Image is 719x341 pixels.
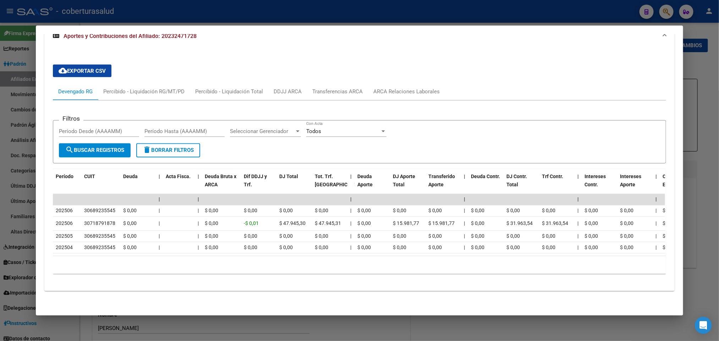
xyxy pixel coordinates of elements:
span: -$ 0,01 [244,221,259,226]
span: $ 0,00 [471,233,484,239]
span: $ 0,00 [584,245,598,251]
span: | [350,233,351,239]
span: $ 31.963,54 [542,221,568,226]
span: $ 0,00 [620,208,633,214]
span: $ 0,00 [315,245,328,251]
span: | [198,208,199,214]
div: DDJJ ARCA [274,88,302,95]
span: | [159,174,160,180]
span: | [159,245,160,251]
div: Percibido - Liquidación RG/MT/PD [103,88,185,95]
datatable-header-cell: | [461,169,468,200]
span: | [655,221,657,226]
span: $ 0,00 [244,208,257,214]
span: 202506 [56,208,73,214]
span: | [577,233,578,239]
span: $ 15.981,77 [393,221,419,226]
datatable-header-cell: | [653,169,660,200]
span: CUIT [84,174,95,180]
span: Deuda Bruta x ARCA [205,174,236,188]
datatable-header-cell: Deuda Contr. [468,169,504,200]
span: | [464,208,465,214]
span: $ 0,00 [279,233,293,239]
datatable-header-cell: Deuda Bruta x ARCA [202,169,241,200]
span: $ 15.981,77 [428,221,455,226]
span: $ 31.963,54 [506,221,533,226]
span: $ 0,00 [205,233,218,239]
span: | [350,245,351,251]
span: $ 0,00 [620,221,633,226]
datatable-header-cell: Contr. Empresa [660,169,695,200]
span: | [655,197,657,202]
span: $ 0,00 [393,233,406,239]
span: $ 0,00 [663,233,676,239]
span: $ 0,00 [244,245,257,251]
datatable-header-cell: DJ Contr. Total [504,169,539,200]
span: $ 0,00 [663,245,676,251]
span: $ 0,00 [205,221,218,226]
span: $ 0,00 [244,233,257,239]
span: | [464,197,465,202]
datatable-header-cell: DJ Aporte Total [390,169,426,200]
datatable-header-cell: | [347,169,355,200]
span: Dif DDJJ y Trf. [244,174,267,188]
span: DJ Total [279,174,298,180]
datatable-header-cell: Tot. Trf. Bruto [312,169,347,200]
span: $ 0,00 [123,233,137,239]
span: $ 0,00 [279,245,293,251]
span: $ 0,00 [542,208,555,214]
span: $ 0,00 [357,208,371,214]
div: 30689235545 [84,244,115,252]
div: Transferencias ARCA [312,88,363,95]
span: $ 0,00 [584,221,598,226]
span: $ 0,00 [123,245,137,251]
span: $ 184.880,22 [663,221,692,226]
span: | [198,233,199,239]
span: | [159,208,160,214]
span: $ 0,00 [123,208,137,214]
span: $ 0,00 [205,245,218,251]
div: Aportes y Contribuciones del Afiliado: 20232471728 [44,48,674,291]
datatable-header-cell: Intereses Contr. [582,169,617,200]
span: $ 0,00 [315,233,328,239]
span: | [655,174,657,180]
span: | [655,208,657,214]
span: Exportar CSV [59,68,106,74]
span: $ 0,00 [357,221,371,226]
span: Buscar Registros [65,147,124,154]
button: Exportar CSV [53,65,111,77]
span: Deuda [123,174,138,180]
span: | [198,197,199,202]
mat-icon: delete [143,146,151,154]
span: $ 0,00 [620,233,633,239]
span: Acta Fisca. [166,174,191,180]
span: | [464,174,465,180]
datatable-header-cell: CUIT [81,169,120,200]
datatable-header-cell: Dif DDJJ y Trf. [241,169,276,200]
mat-icon: search [65,146,74,154]
span: $ 0,00 [315,208,328,214]
span: $ 0,00 [123,221,137,226]
span: Intereses Contr. [584,174,606,188]
span: | [577,245,578,251]
div: 30718791878 [84,220,115,228]
span: $ 0,00 [506,245,520,251]
div: Devengado RG [58,88,93,95]
span: | [198,221,199,226]
span: DJ Contr. Total [506,174,527,188]
span: Contr. Empresa [663,174,682,188]
span: | [350,197,352,202]
span: | [464,233,465,239]
datatable-header-cell: DJ Total [276,169,312,200]
button: Buscar Registros [59,143,131,158]
datatable-header-cell: Intereses Aporte [617,169,653,200]
span: $ 0,00 [357,233,371,239]
span: | [577,221,578,226]
datatable-header-cell: Deuda [120,169,156,200]
span: $ 0,00 [663,208,676,214]
span: $ 47.945,31 [315,221,341,226]
span: Intereses Aporte [620,174,641,188]
span: Transferido Aporte [428,174,455,188]
span: | [159,233,160,239]
datatable-header-cell: Transferido Aporte [426,169,461,200]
